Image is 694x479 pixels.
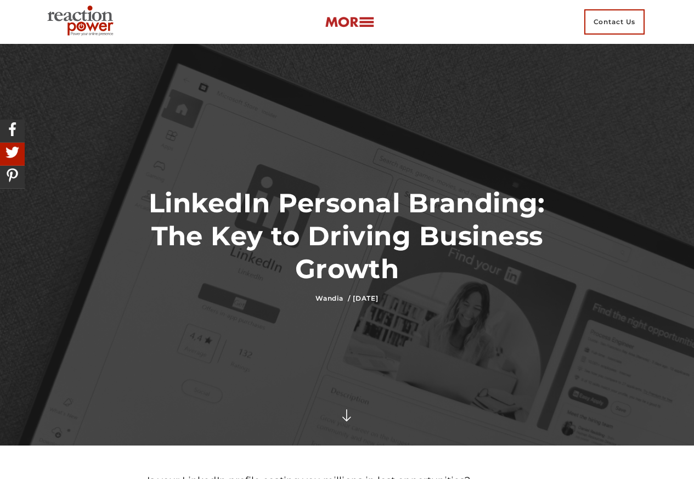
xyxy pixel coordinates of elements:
img: Share On Twitter [3,143,22,162]
h1: LinkedIn Personal Branding: The Key to Driving Business Growth [147,187,548,285]
a: Wandia / [315,294,351,302]
span: Contact Us [584,9,645,35]
img: Executive Branding | Personal Branding Agency [43,2,122,42]
img: Share On Pinterest [3,166,22,185]
img: Share On Facebook [3,120,22,139]
time: [DATE] [353,294,379,302]
img: more-btn.png [325,16,374,29]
